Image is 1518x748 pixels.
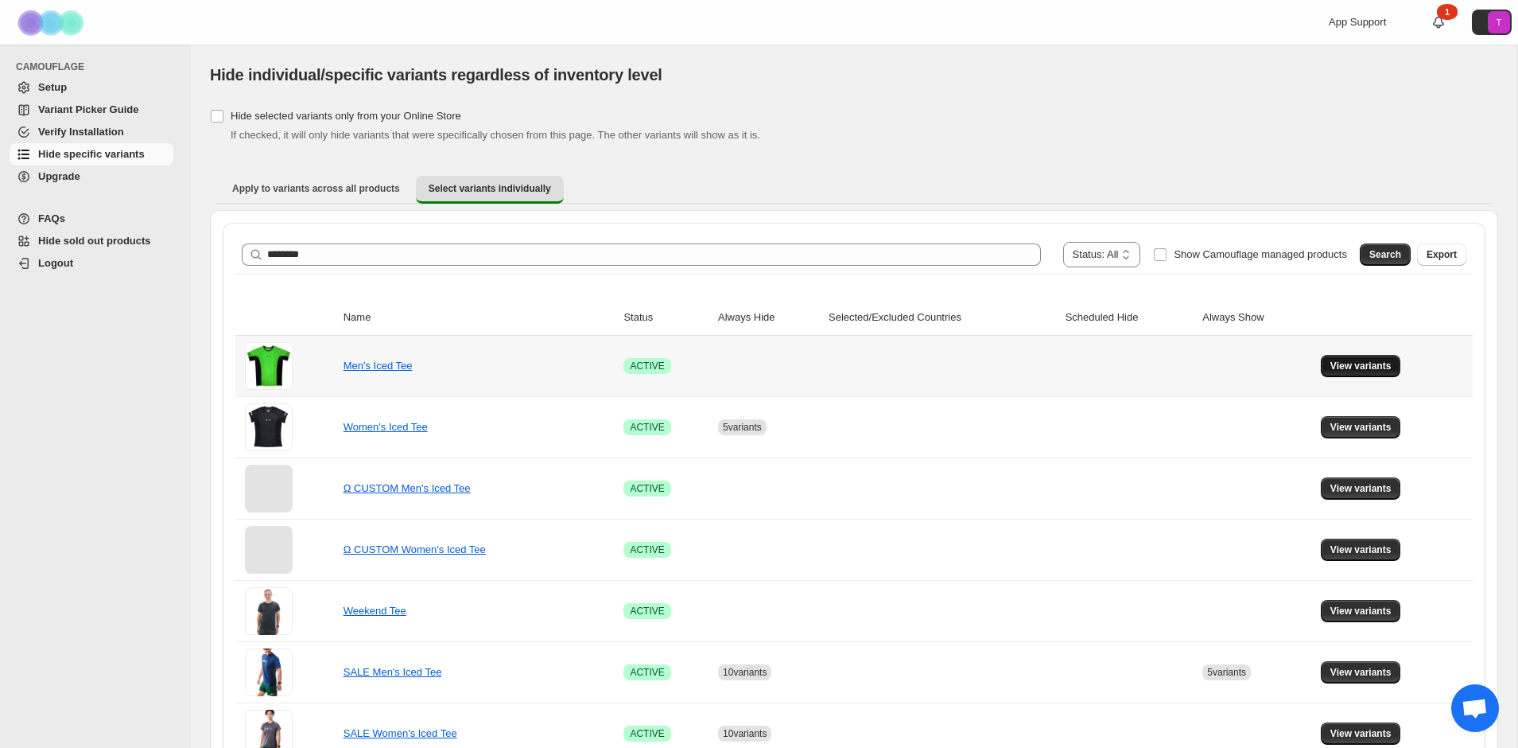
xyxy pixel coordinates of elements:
[38,103,138,115] span: Variant Picker Guide
[1330,360,1392,372] span: View variants
[219,176,413,201] button: Apply to variants across all products
[38,170,80,182] span: Upgrade
[630,482,664,495] span: ACTIVE
[630,727,664,740] span: ACTIVE
[723,728,767,739] span: 10 variants
[1321,600,1401,622] button: View variants
[630,543,664,556] span: ACTIVE
[10,252,173,275] a: Logout
[1497,18,1502,27] text: T
[232,182,400,195] span: Apply to variants across all products
[13,1,92,45] img: Camouflage
[1330,727,1392,740] span: View variants
[10,99,173,121] a: Variant Picker Guide
[245,587,293,635] img: Weekend Tee
[1369,248,1401,261] span: Search
[1329,16,1386,28] span: App Support
[1174,248,1347,260] span: Show Camouflage managed products
[38,126,124,138] span: Verify Installation
[245,649,293,696] img: SALE Men's Iced Tee
[1321,416,1401,438] button: View variants
[630,605,664,617] span: ACTIVE
[10,121,173,143] a: Verify Installation
[1488,11,1510,33] span: Avatar with initials T
[723,667,767,678] span: 10 variants
[10,76,173,99] a: Setup
[1431,14,1446,30] a: 1
[1472,10,1512,35] button: Avatar with initials T
[1321,477,1401,500] button: View variants
[245,342,293,390] img: Men's Iced Tee
[824,300,1061,336] th: Selected/Excluded Countries
[1360,243,1411,266] button: Search
[630,360,664,372] span: ACTIVE
[1330,421,1392,434] span: View variants
[619,300,713,336] th: Status
[630,421,664,434] span: ACTIVE
[1330,605,1392,617] span: View variants
[1417,243,1466,266] button: Export
[1437,4,1458,20] div: 1
[1321,355,1401,377] button: View variants
[344,421,428,433] a: Women's Iced Tee
[210,66,662,84] span: Hide individual/specific variants regardless of inventory level
[10,143,173,166] a: Hide specific variants
[38,148,145,160] span: Hide specific variants
[723,422,762,433] span: 5 variants
[416,176,564,204] button: Select variants individually
[10,166,173,188] a: Upgrade
[231,129,760,141] span: If checked, it will only hide variants that were specifically chosen from this page. The other va...
[1321,661,1401,684] button: View variants
[16,60,180,73] span: CAMOUFLAGE
[344,482,471,494] a: Ω CUSTOM Men's Iced Tee
[630,666,664,679] span: ACTIVE
[429,182,551,195] span: Select variants individually
[1061,300,1198,336] th: Scheduled Hide
[713,300,824,336] th: Always Hide
[344,605,406,617] a: Weekend Tee
[1330,482,1392,495] span: View variants
[245,403,293,451] img: Women's Iced Tee
[1330,543,1392,556] span: View variants
[1330,666,1392,679] span: View variants
[344,727,457,739] a: SALE Women's Iced Tee
[10,230,173,252] a: Hide sold out products
[1207,667,1246,678] span: 5 variants
[1321,539,1401,561] button: View variants
[38,212,65,224] span: FAQs
[231,110,461,122] span: Hide selected variants only from your Online Store
[1198,300,1316,336] th: Always Show
[1427,248,1457,261] span: Export
[1321,723,1401,745] button: View variants
[1451,684,1499,732] a: Open chat
[38,235,151,247] span: Hide sold out products
[339,300,619,336] th: Name
[38,81,67,93] span: Setup
[344,543,486,555] a: Ω CUSTOM Women's Iced Tee
[10,208,173,230] a: FAQs
[38,257,73,269] span: Logout
[344,666,442,678] a: SALE Men's Iced Tee
[344,360,413,372] a: Men's Iced Tee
